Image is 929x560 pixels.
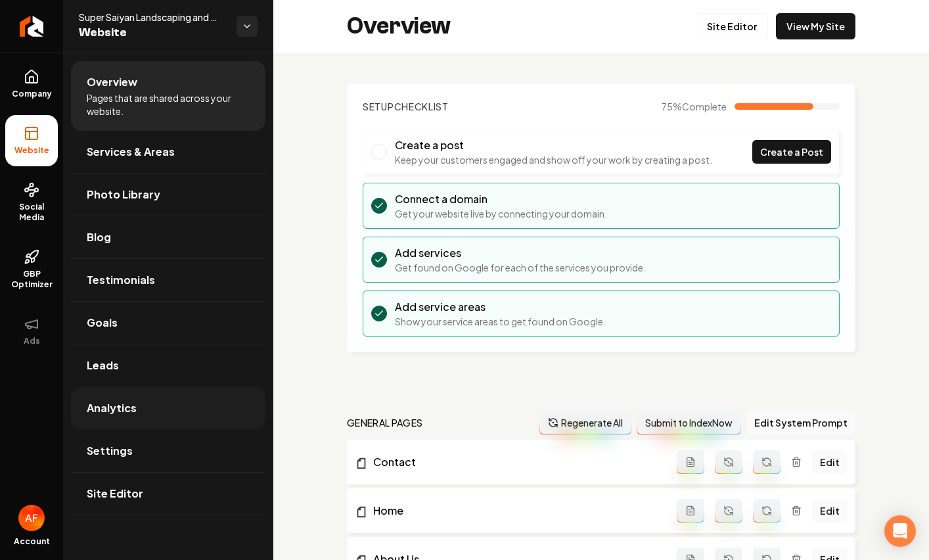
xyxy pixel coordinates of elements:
h3: Connect a domain [395,191,607,207]
span: Social Media [5,202,58,223]
span: Settings [87,443,133,459]
a: Testimonials [71,259,265,301]
a: Goals [71,302,265,344]
a: Leads [71,344,265,386]
p: Show your service areas to get found on Google. [395,315,606,328]
span: Setup [363,101,394,112]
a: Photo Library [71,174,265,216]
span: Pages that are shared across your website. [87,91,250,118]
button: Edit System Prompt [746,411,855,434]
div: Open Intercom Messenger [884,515,916,547]
h2: Overview [347,13,451,39]
button: Submit to IndexNow [637,411,741,434]
img: Avan Fahimi [18,505,45,531]
a: Contact [355,454,677,470]
span: Site Editor [87,486,143,502]
button: Open user button [18,505,45,531]
a: Blog [71,216,265,258]
span: Services & Areas [87,144,175,160]
span: Blog [87,229,111,245]
span: Leads [87,358,119,373]
h2: Checklist [363,100,449,113]
p: Get your website live by connecting your domain. [395,207,607,220]
button: Regenerate All [539,411,631,434]
span: Website [9,145,55,156]
span: Account [14,536,50,547]
a: Analytics [71,387,265,429]
h3: Create a post [395,137,712,153]
a: Site Editor [696,13,768,39]
a: Company [5,58,58,110]
a: Edit [812,499,848,523]
span: Goals [87,315,118,331]
button: Add admin page prompt [677,450,704,474]
a: Site Editor [71,473,265,515]
a: GBP Optimizer [5,239,58,300]
span: Photo Library [87,187,160,202]
span: Company [7,89,57,99]
a: Edit [812,450,848,474]
button: Ads [5,306,58,357]
a: Settings [71,430,265,472]
span: 75 % [662,100,727,113]
p: Get found on Google for each of the services you provide. [395,261,646,274]
span: Complete [682,101,727,112]
p: Keep your customers engaged and show off your work by creating a post. [395,153,712,166]
span: Super Saiyan Landscaping and Tree Service [79,11,226,24]
a: Create a Post [752,140,831,164]
span: GBP Optimizer [5,269,58,290]
h3: Add services [395,245,646,261]
a: Social Media [5,172,58,233]
span: Overview [87,74,137,90]
span: Ads [18,336,45,346]
span: Website [79,24,226,42]
span: Analytics [87,400,137,416]
a: View My Site [776,13,855,39]
span: Create a Post [760,145,823,159]
a: Services & Areas [71,131,265,173]
h3: Add service areas [395,299,606,315]
img: Rebolt Logo [20,16,44,37]
a: Home [355,503,677,519]
button: Add admin page prompt [677,499,704,523]
span: Testimonials [87,272,155,288]
h2: general pages [347,416,423,429]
